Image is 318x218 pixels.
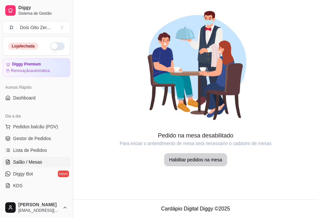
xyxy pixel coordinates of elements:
article: Para iniciar o antendimento de mesa será necessário o cadastro de mesas [73,140,318,147]
span: Sistema de Gestão [18,11,68,16]
a: Lista de Pedidos [3,145,70,155]
span: Salão / Mesas [13,159,42,165]
div: Loja fechada [8,43,38,50]
a: Gestor de Pedidos [3,133,70,144]
a: Salão / Mesas [3,157,70,167]
a: Dashboard [3,93,70,103]
span: Diggy [18,5,68,11]
button: [PERSON_NAME][EMAIL_ADDRESS][DOMAIN_NAME] [3,200,70,215]
span: Diggy Bot [13,171,33,177]
span: Lista de Pedidos [13,147,47,154]
span: [PERSON_NAME] [18,202,60,208]
a: Diggy PremiumRenovaçãoautomática [3,58,70,77]
article: Pedido na mesa desabilitado [73,131,318,140]
button: Alterar Status [50,42,65,50]
footer: Cardápio Digital Diggy © 2025 [73,199,318,218]
div: Dia a dia [3,111,70,121]
span: Gestor de Pedidos [13,135,51,142]
article: Renovação automática [11,68,50,73]
div: Dois Oito Zer ... [20,24,50,31]
button: Habilitar pedidos na mesa [164,153,227,166]
a: Diggy Botnovo [3,169,70,179]
a: DiggySistema de Gestão [3,3,70,18]
article: Diggy Premium [12,62,41,67]
a: KDS [3,180,70,191]
span: Pedidos balcão (PDV) [13,123,58,130]
span: KDS [13,182,23,189]
span: Dashboard [13,95,36,101]
div: Acesso Rápido [3,82,70,93]
span: D [8,24,15,31]
button: Pedidos balcão (PDV) [3,121,70,132]
button: Select a team [3,21,70,34]
span: [EMAIL_ADDRESS][DOMAIN_NAME] [18,208,60,213]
